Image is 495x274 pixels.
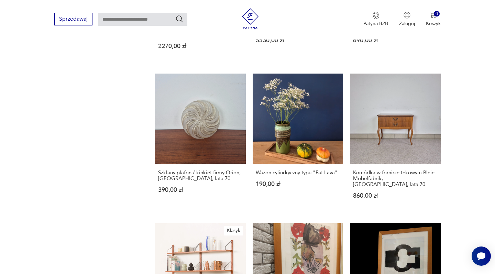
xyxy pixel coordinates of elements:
[434,11,440,17] div: 0
[363,20,388,27] p: Patyna B2B
[253,74,343,212] a: Wazon cylindryczny typu "Fat Lava"Wazon cylindryczny typu "Fat Lava"190,00 zł
[430,12,437,19] img: Ikona koszyka
[353,193,437,199] p: 860,00 zł
[426,12,441,27] button: 0Koszyk
[372,12,379,19] img: Ikona medalu
[363,12,388,27] button: Patyna B2B
[363,12,388,27] a: Ikona medaluPatyna B2B
[54,17,92,22] a: Sprzedawaj
[54,13,92,25] button: Sprzedawaj
[256,181,340,187] p: 190,00 zł
[404,12,410,19] img: Ikonka użytkownika
[353,37,437,43] p: 690,00 zł
[240,8,261,29] img: Patyna - sklep z meblami i dekoracjami vintage
[175,15,184,23] button: Szukaj
[350,74,440,212] a: Komódka w fornirze tekowym Bleie Mobelfabrik, Norwegia, lata 70.Komódka w fornirze tekowym Bleie ...
[155,74,245,212] a: Szklany plafon / kinkiet firmy Orion, Niemcy, lata 70.Szklany plafon / kinkiet firmy Orion, [GEOG...
[399,12,415,27] button: Zaloguj
[158,43,242,49] p: 2270,00 zł
[472,246,491,266] iframe: Smartsupp widget button
[158,170,242,182] h3: Szklany plafon / kinkiet firmy Orion, [GEOGRAPHIC_DATA], lata 70.
[256,170,340,176] h3: Wazon cylindryczny typu "Fat Lava"
[158,187,242,193] p: 390,00 zł
[399,20,415,27] p: Zaloguj
[426,20,441,27] p: Koszyk
[353,170,437,187] h3: Komódka w fornirze tekowym Bleie Mobelfabrik, [GEOGRAPHIC_DATA], lata 70.
[256,37,340,43] p: 5530,00 zł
